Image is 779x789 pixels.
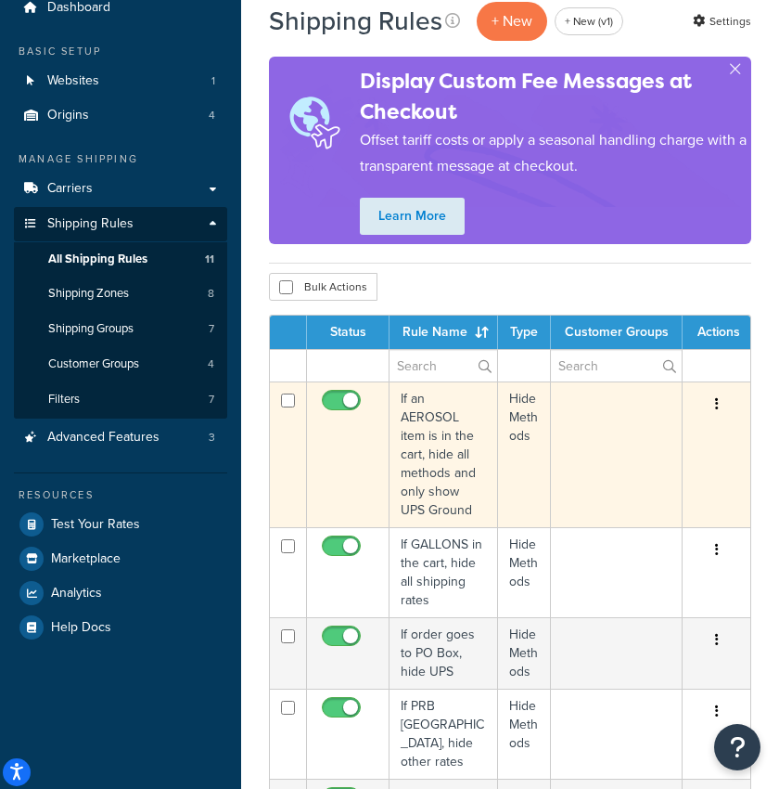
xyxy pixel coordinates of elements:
a: Filters 7 [14,382,227,417]
span: Analytics [51,586,102,601]
a: All Shipping Rules 11 [14,242,227,277]
div: Basic Setup [14,44,227,59]
a: Shipping Zones 8 [14,277,227,311]
td: Hide Methods [498,689,551,779]
li: Websites [14,64,227,98]
th: Rule Name : activate to sort column ascending [389,316,498,349]
li: Customer Groups [14,347,227,382]
li: Filters [14,382,227,417]
th: Actions [683,316,750,349]
a: + New (v1) [555,7,623,35]
td: If PRB [GEOGRAPHIC_DATA], hide other rates [389,689,498,779]
div: Resources [14,487,227,503]
span: Carriers [47,181,93,197]
span: Filters [48,392,80,407]
span: Test Your Rates [51,517,140,533]
p: + New [477,2,547,40]
input: Search [389,350,497,382]
h1: Shipping Rules [269,3,442,39]
td: Hide Methods [498,382,551,527]
li: Advanced Features [14,420,227,455]
th: Status [307,316,389,349]
td: If GALLONS in the cart, hide all shipping rates [389,527,498,617]
td: If order goes to PO Box, hide UPS [389,617,498,689]
a: Origins 4 [14,98,227,133]
li: All Shipping Rules [14,242,227,277]
img: duties-banner-06bc72dcb5fe05cb3f9472aba00be2ae8eb53ab6f0d8bb03d382ba314ac3c341.png [269,84,360,162]
button: Bulk Actions [269,273,377,301]
span: Websites [47,73,99,89]
span: 11 [205,252,214,267]
td: Hide Methods [498,527,551,617]
span: Origins [47,108,89,123]
span: Advanced Features [47,430,160,446]
a: Shipping Groups 7 [14,312,227,346]
a: Carriers [14,172,227,206]
span: 4 [208,356,214,372]
span: Shipping Groups [48,321,134,337]
span: All Shipping Rules [48,252,147,267]
span: Help Docs [51,620,111,636]
a: Shipping Rules [14,207,227,241]
a: Advanced Features 3 [14,420,227,455]
a: Settings [693,8,751,34]
a: Help Docs [14,611,227,644]
li: Origins [14,98,227,133]
span: 7 [209,321,214,337]
div: Manage Shipping [14,151,227,167]
th: Customer Groups [551,316,683,349]
li: Shipping Rules [14,207,227,419]
a: Customer Groups 4 [14,347,227,382]
a: Analytics [14,576,227,610]
span: 4 [209,108,215,123]
th: Type [498,316,551,349]
a: Marketplace [14,542,227,576]
span: 1 [211,73,215,89]
a: Websites 1 [14,64,227,98]
a: Learn More [360,198,465,235]
span: 7 [209,392,214,407]
td: Hide Methods [498,617,551,689]
li: Shipping Groups [14,312,227,346]
span: Shipping Zones [48,286,129,302]
td: If an AEROSOL item is in the cart, hide all methods and only show UPS Ground [389,382,498,527]
span: 8 [208,286,214,302]
input: Search [551,350,682,382]
p: Offset tariff costs or apply a seasonal handling charge with a transparent message at checkout. [360,127,751,179]
button: Open Resource Center [714,724,760,770]
a: Test Your Rates [14,508,227,541]
span: Marketplace [51,551,121,567]
span: 3 [209,430,215,446]
span: Customer Groups [48,356,139,372]
h4: Display Custom Fee Messages at Checkout [360,66,751,127]
li: Shipping Zones [14,277,227,311]
span: Shipping Rules [47,216,134,232]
